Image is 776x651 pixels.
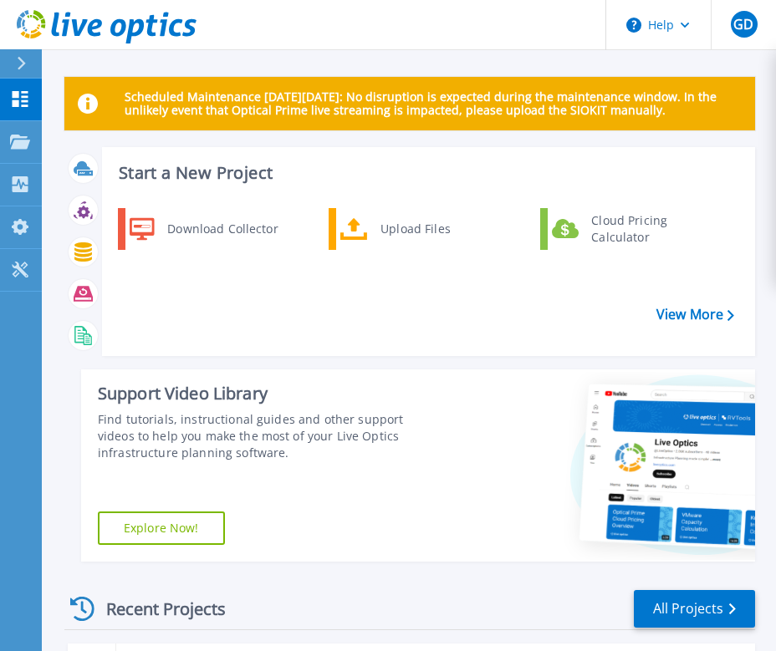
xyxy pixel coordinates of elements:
a: Upload Files [329,208,500,250]
a: All Projects [634,590,755,628]
a: Cloud Pricing Calculator [540,208,712,250]
div: Download Collector [159,212,285,246]
a: Download Collector [118,208,289,250]
span: GD [733,18,753,31]
div: Support Video Library [98,383,443,404]
div: Recent Projects [64,588,248,629]
p: Scheduled Maintenance [DATE][DATE]: No disruption is expected during the maintenance window. In t... [125,90,742,117]
div: Cloud Pricing Calculator [583,212,707,246]
a: Explore Now! [98,511,225,545]
a: View More [656,307,734,323]
div: Find tutorials, instructional guides and other support videos to help you make the most of your L... [98,411,443,461]
div: Upload Files [372,212,496,246]
h3: Start a New Project [119,164,733,182]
